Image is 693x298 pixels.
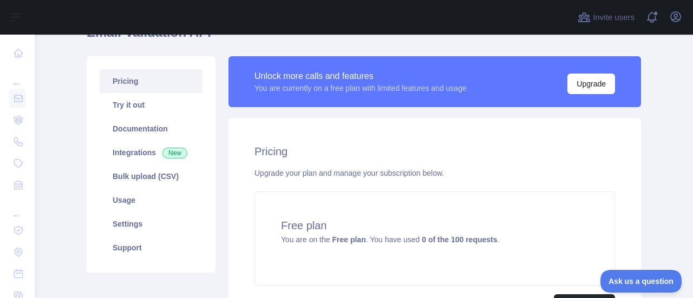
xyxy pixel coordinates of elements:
a: Documentation [100,117,202,141]
a: Pricing [100,69,202,93]
span: Invite users [593,11,635,24]
a: Settings [100,212,202,236]
div: You are currently on a free plan with limited features and usage [254,83,467,94]
button: Upgrade [567,74,615,94]
h1: Email Validation API [87,24,641,50]
div: Unlock more calls and features [254,70,467,83]
span: New [162,148,187,158]
a: Bulk upload (CSV) [100,164,202,188]
div: ... [9,65,26,87]
a: Try it out [100,93,202,117]
h2: Pricing [254,144,615,159]
h4: Free plan [281,218,589,233]
iframe: Toggle Customer Support [600,270,682,293]
div: Upgrade your plan and manage your subscription below. [254,168,615,178]
div: ... [9,197,26,218]
strong: Free plan [332,235,365,244]
a: Support [100,236,202,260]
strong: 0 of the 100 requests [422,235,497,244]
button: Invite users [576,9,637,26]
span: You are on the . You have used . [281,235,499,244]
a: Integrations New [100,141,202,164]
a: Usage [100,188,202,212]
